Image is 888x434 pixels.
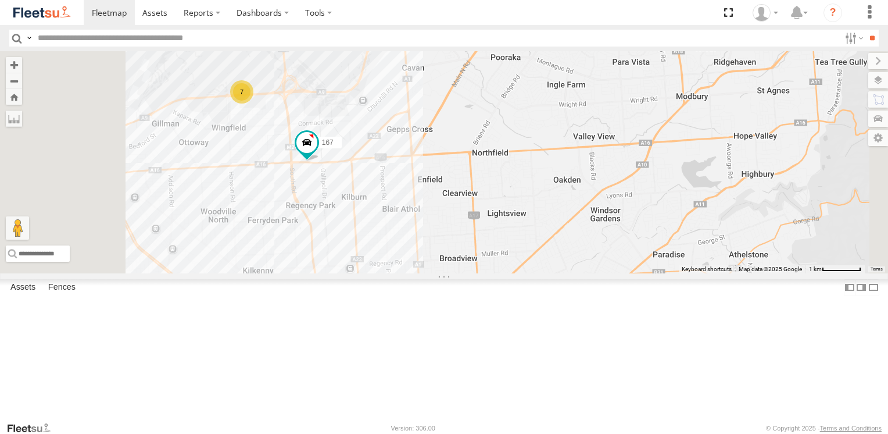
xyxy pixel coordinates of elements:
[322,138,334,146] span: 167
[6,73,22,89] button: Zoom out
[749,4,782,22] div: Arb Quin
[230,80,253,104] div: 7
[844,279,855,296] label: Dock Summary Table to the Left
[868,279,879,296] label: Hide Summary Table
[820,425,882,432] a: Terms and Conditions
[739,266,802,272] span: Map data ©2025 Google
[823,3,842,22] i: ?
[809,266,822,272] span: 1 km
[6,111,22,127] label: Measure
[682,265,732,273] button: Keyboard shortcuts
[12,5,72,20] img: fleetsu-logo-horizontal.svg
[6,422,60,434] a: Visit our Website
[766,425,882,432] div: © Copyright 2025 -
[855,279,867,296] label: Dock Summary Table to the Right
[5,280,41,296] label: Assets
[868,130,888,146] label: Map Settings
[871,266,883,271] a: Terms (opens in new tab)
[24,30,34,47] label: Search Query
[6,89,22,105] button: Zoom Home
[6,216,29,240] button: Drag Pegman onto the map to open Street View
[805,265,865,273] button: Map Scale: 1 km per 64 pixels
[840,30,865,47] label: Search Filter Options
[391,425,435,432] div: Version: 306.00
[6,57,22,73] button: Zoom in
[42,280,81,296] label: Fences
